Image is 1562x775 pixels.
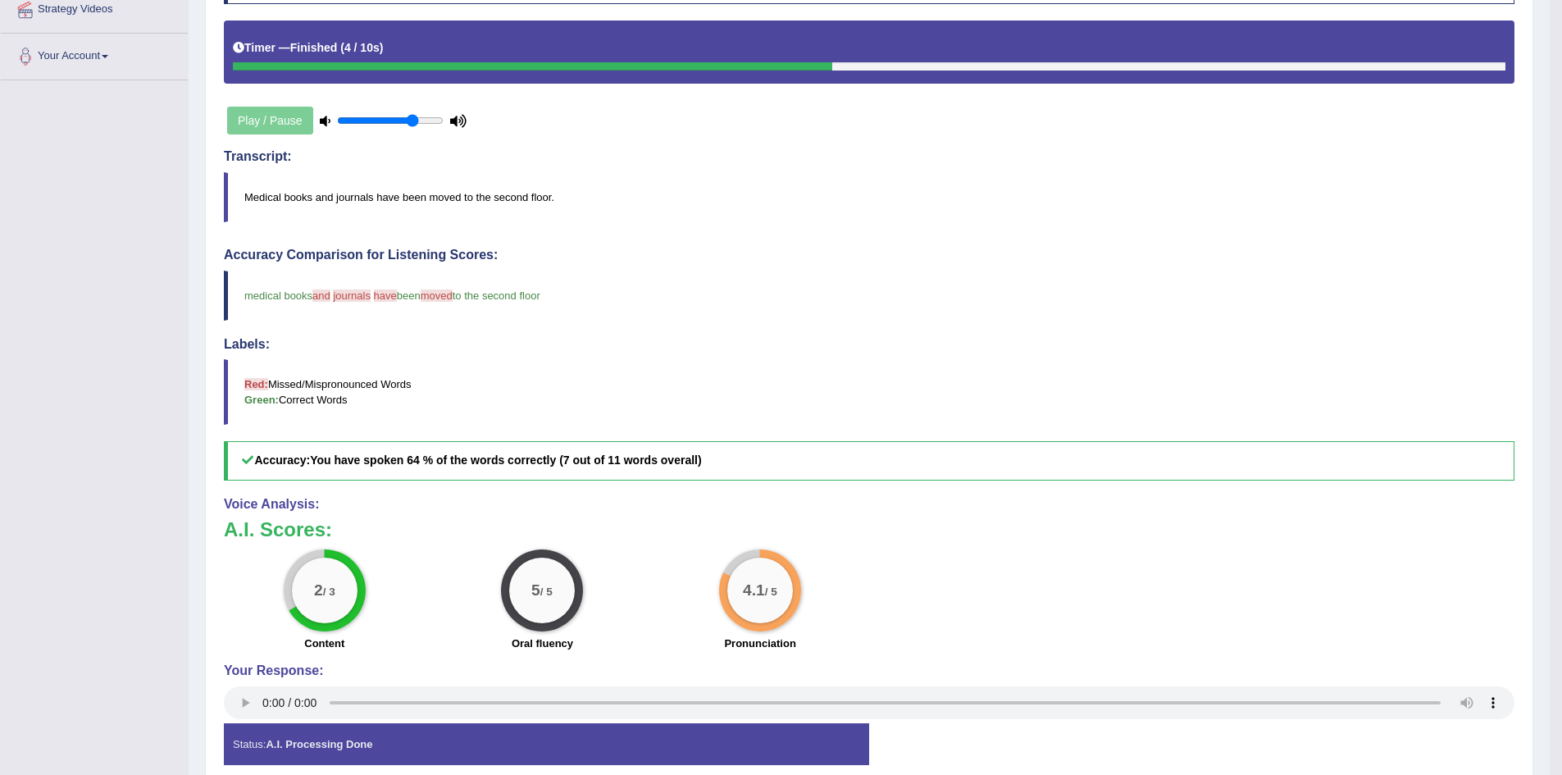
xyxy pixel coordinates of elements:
h4: Labels: [224,337,1514,352]
b: You have spoken 64 % of the words correctly (7 out of 11 words overall) [310,454,701,467]
b: Green: [244,394,279,406]
h4: Transcript: [224,149,1514,164]
label: Pronunciation [724,636,795,651]
h4: Your Response: [224,663,1514,678]
big: 5 [532,581,541,599]
small: / 5 [540,586,553,598]
span: been [397,289,421,302]
h5: Timer — [233,42,383,54]
b: 4 / 10s [344,41,380,54]
span: to the second floor [453,289,540,302]
big: 2 [314,581,323,599]
blockquote: Medical books and journals have been moved to the second floor. [224,172,1514,222]
b: A.I. Scores: [224,518,332,540]
b: Red: [244,378,268,390]
div: Status: [224,723,869,765]
span: moved [421,289,453,302]
strong: A.I. Processing Done [266,738,372,750]
b: ) [380,41,384,54]
a: Your Account [1,34,188,75]
label: Content [304,636,344,651]
b: ( [340,41,344,54]
h4: Voice Analysis: [224,497,1514,512]
b: Finished [290,41,338,54]
small: / 3 [323,586,335,598]
h5: Accuracy: [224,441,1514,480]
span: medical books [244,289,312,302]
span: have [374,289,397,302]
label: Oral fluency [512,636,573,651]
span: and [312,289,330,302]
small: / 5 [765,586,777,598]
blockquote: Missed/Mispronounced Words Correct Words [224,359,1514,425]
big: 4.1 [743,581,765,599]
span: journals [333,289,371,302]
h4: Accuracy Comparison for Listening Scores: [224,248,1514,262]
